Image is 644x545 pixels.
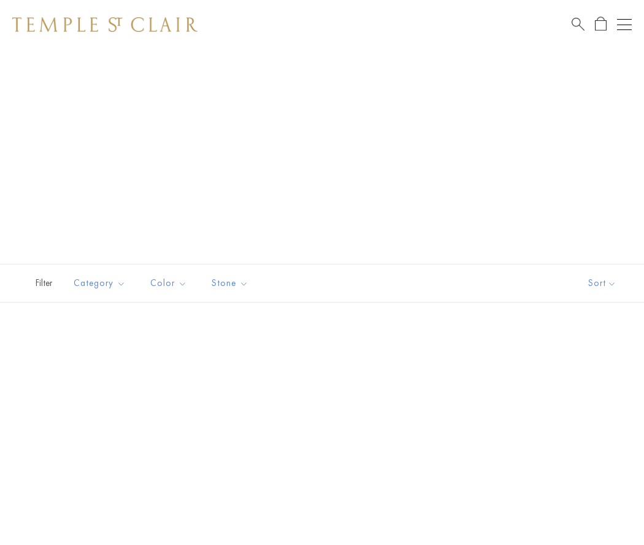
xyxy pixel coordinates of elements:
[205,276,258,291] span: Stone
[617,17,632,32] button: Open navigation
[144,276,196,291] span: Color
[64,269,135,297] button: Category
[561,265,644,302] button: Show sort by
[202,269,258,297] button: Stone
[141,269,196,297] button: Color
[67,276,135,291] span: Category
[572,17,585,32] a: Search
[595,17,607,32] a: Open Shopping Bag
[12,17,197,32] img: Temple St. Clair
